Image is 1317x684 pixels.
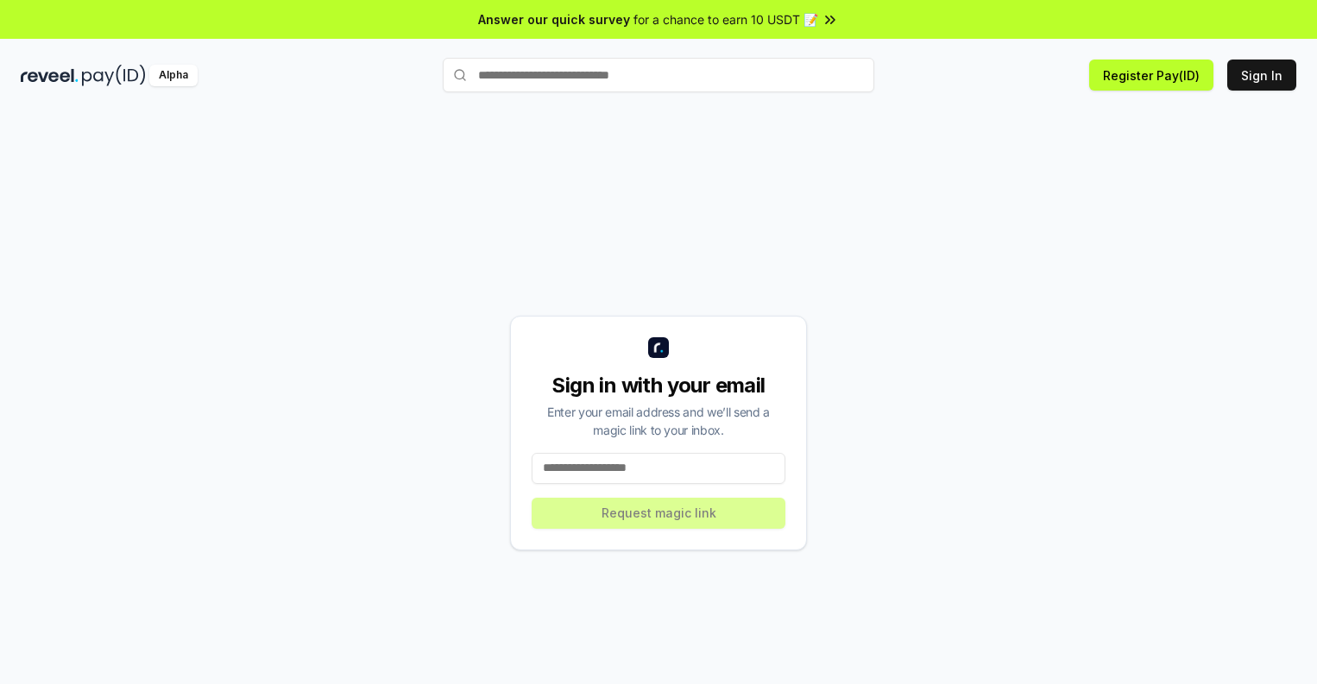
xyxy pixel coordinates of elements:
div: Sign in with your email [532,372,785,399]
div: Enter your email address and we’ll send a magic link to your inbox. [532,403,785,439]
img: reveel_dark [21,65,79,86]
span: for a chance to earn 10 USDT 📝 [633,10,818,28]
img: logo_small [648,337,669,358]
img: pay_id [82,65,146,86]
span: Answer our quick survey [478,10,630,28]
div: Alpha [149,65,198,86]
button: Sign In [1227,60,1296,91]
button: Register Pay(ID) [1089,60,1213,91]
